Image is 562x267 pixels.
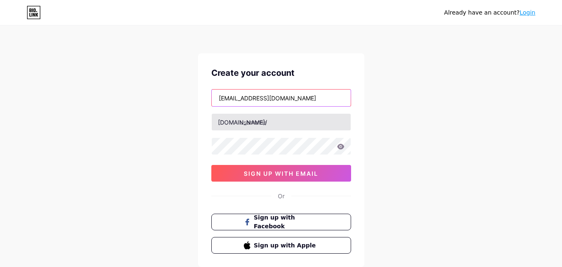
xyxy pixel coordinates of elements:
input: username [212,114,351,130]
button: Sign up with Apple [211,237,351,254]
button: Sign up with Facebook [211,214,351,230]
a: Login [520,9,535,16]
div: Already have an account? [444,8,535,17]
input: Email [212,90,351,106]
div: [DOMAIN_NAME]/ [218,118,267,127]
span: Sign up with Apple [254,241,318,250]
span: Sign up with Facebook [254,213,318,231]
div: Or [278,192,285,200]
div: Create your account [211,67,351,79]
span: sign up with email [244,170,318,177]
button: sign up with email [211,165,351,182]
